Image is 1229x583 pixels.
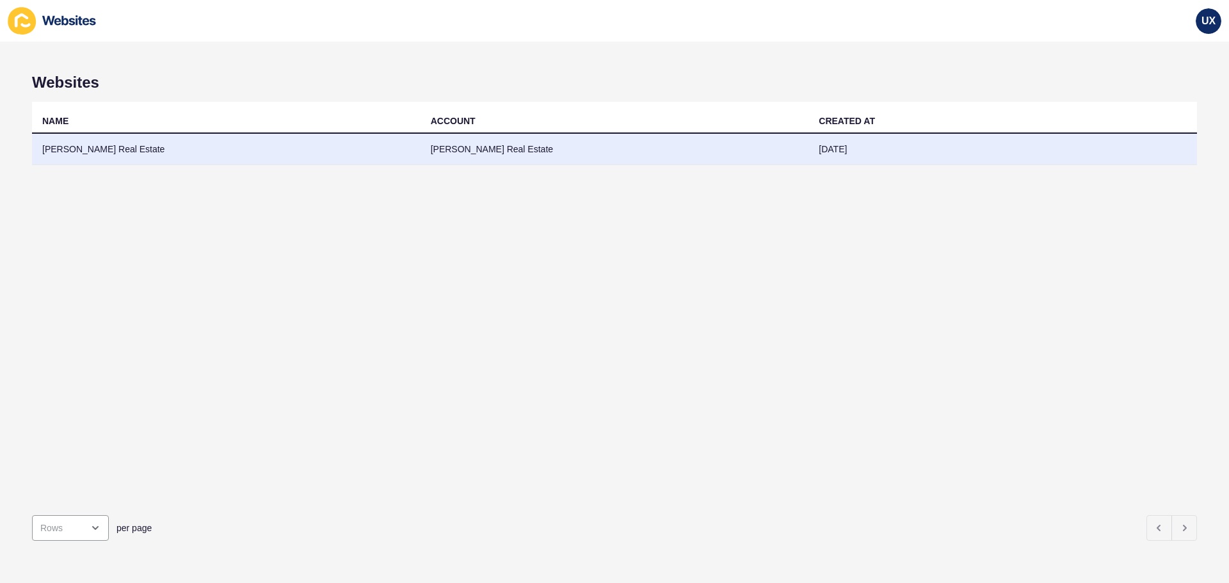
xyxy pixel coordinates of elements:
[32,134,421,165] td: [PERSON_NAME] Real Estate
[32,515,109,541] div: open menu
[116,522,152,534] span: per page
[808,134,1197,165] td: [DATE]
[42,115,68,127] div: NAME
[819,115,875,127] div: CREATED AT
[32,74,1197,92] h1: Websites
[421,134,809,165] td: [PERSON_NAME] Real Estate
[431,115,476,127] div: ACCOUNT
[1201,15,1216,28] span: UX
